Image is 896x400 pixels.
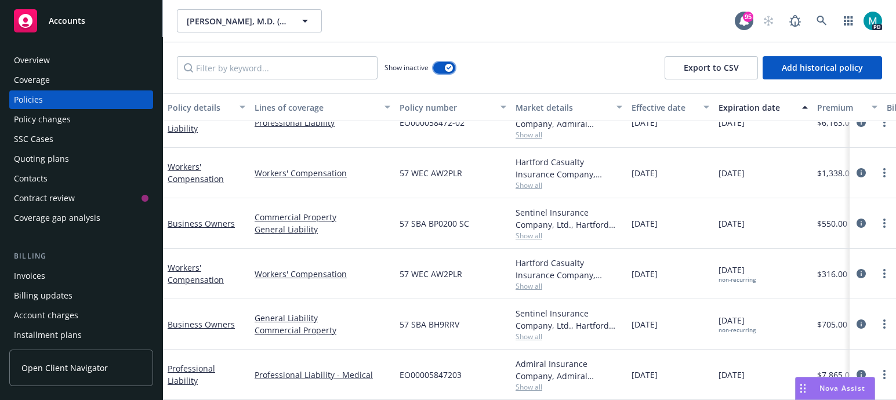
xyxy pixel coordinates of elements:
div: 95 [743,12,753,22]
a: more [877,166,891,180]
a: Professional Liability [168,111,215,134]
a: circleInformation [854,115,868,129]
div: Sentinel Insurance Company, Ltd., Hartford Insurance Group [516,307,622,332]
span: $705.00 [817,318,847,330]
button: Expiration date [714,93,812,121]
a: Start snowing [757,9,780,32]
div: Contract review [14,189,75,208]
span: [DATE] [719,314,756,334]
div: Installment plans [14,326,82,344]
span: Show all [516,180,622,190]
button: Effective date [627,93,714,121]
span: [DATE] [632,369,658,381]
a: Professional Liability [255,117,390,129]
span: $550.00 [817,217,847,230]
div: Admiral Insurance Company, Admiral Insurance Group ([PERSON_NAME] Corporation), CRC Group [516,358,622,382]
button: Premium [812,93,882,121]
span: 57 SBA BP0200 SC [400,217,469,230]
a: General Liability [255,223,390,235]
a: Coverage gap analysis [9,209,153,227]
a: Quoting plans [9,150,153,168]
span: Export to CSV [684,62,739,73]
a: Switch app [837,9,860,32]
div: Contacts [14,169,48,188]
a: more [877,267,891,281]
a: more [877,368,891,381]
a: Installment plans [9,326,153,344]
span: [DATE] [719,369,745,381]
a: circleInformation [854,267,868,281]
span: [DATE] [632,318,658,330]
button: Lines of coverage [250,93,395,121]
a: Commercial Property [255,324,390,336]
a: more [877,317,891,331]
div: Billing [9,250,153,262]
div: Lines of coverage [255,101,378,114]
button: Nova Assist [795,377,875,400]
span: [PERSON_NAME], M.D. (Corp Name: Golden Coast Aesthetic And Concierge Medicine Corp) [187,15,287,27]
div: Policy details [168,101,233,114]
a: Contacts [9,169,153,188]
a: Overview [9,51,153,70]
span: Open Client Navigator [21,362,108,374]
a: more [877,115,891,129]
button: Export to CSV [665,56,758,79]
div: Coverage [14,71,50,89]
span: $1,338.00 [817,167,854,179]
a: Workers' Compensation [168,161,224,184]
button: Policy details [163,93,250,121]
button: [PERSON_NAME], M.D. (Corp Name: Golden Coast Aesthetic And Concierge Medicine Corp) [177,9,322,32]
div: non-recurring [719,326,756,334]
span: 57 WEC AW2PLR [400,268,462,280]
span: [DATE] [719,117,745,129]
div: Policy changes [14,110,71,129]
span: EO000058472-02 [400,117,465,129]
div: Premium [817,101,865,114]
span: [DATE] [632,167,658,179]
button: Market details [511,93,627,121]
a: circleInformation [854,166,868,180]
span: [DATE] [719,264,756,283]
button: Add historical policy [763,56,882,79]
div: Expiration date [719,101,795,114]
a: Business Owners [168,319,235,330]
span: [DATE] [719,217,745,230]
span: Accounts [49,16,85,26]
span: [DATE] [632,217,658,230]
a: Invoices [9,267,153,285]
div: Overview [14,51,50,70]
div: non-recurring [719,276,756,283]
div: SSC Cases [14,130,53,148]
div: Hartford Casualty Insurance Company, Hartford Insurance Group [516,257,622,281]
a: Workers' Compensation [255,167,390,179]
img: photo [864,12,882,30]
div: Drag to move [796,377,810,399]
div: Policy number [400,101,494,114]
div: Invoices [14,267,45,285]
span: [DATE] [632,117,658,129]
span: 57 WEC AW2PLR [400,167,462,179]
a: Commercial Property [255,211,390,223]
a: Billing updates [9,286,153,305]
span: Show all [516,332,622,341]
span: Show all [516,231,622,241]
div: Market details [516,101,610,114]
a: Workers' Compensation [255,268,390,280]
a: Workers' Compensation [168,262,224,285]
a: Contract review [9,189,153,208]
a: circleInformation [854,216,868,230]
div: Coverage gap analysis [14,209,100,227]
a: Report a Bug [783,9,807,32]
a: Search [810,9,833,32]
a: Policies [9,90,153,109]
a: Business Owners [168,218,235,229]
button: Policy number [395,93,511,121]
div: Policies [14,90,43,109]
span: 57 SBA BH9RRV [400,318,459,330]
a: Coverage [9,71,153,89]
span: EO00005847203 [400,369,462,381]
span: $316.00 [817,268,847,280]
a: more [877,216,891,230]
a: Accounts [9,5,153,37]
a: Professional Liability [168,363,215,386]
